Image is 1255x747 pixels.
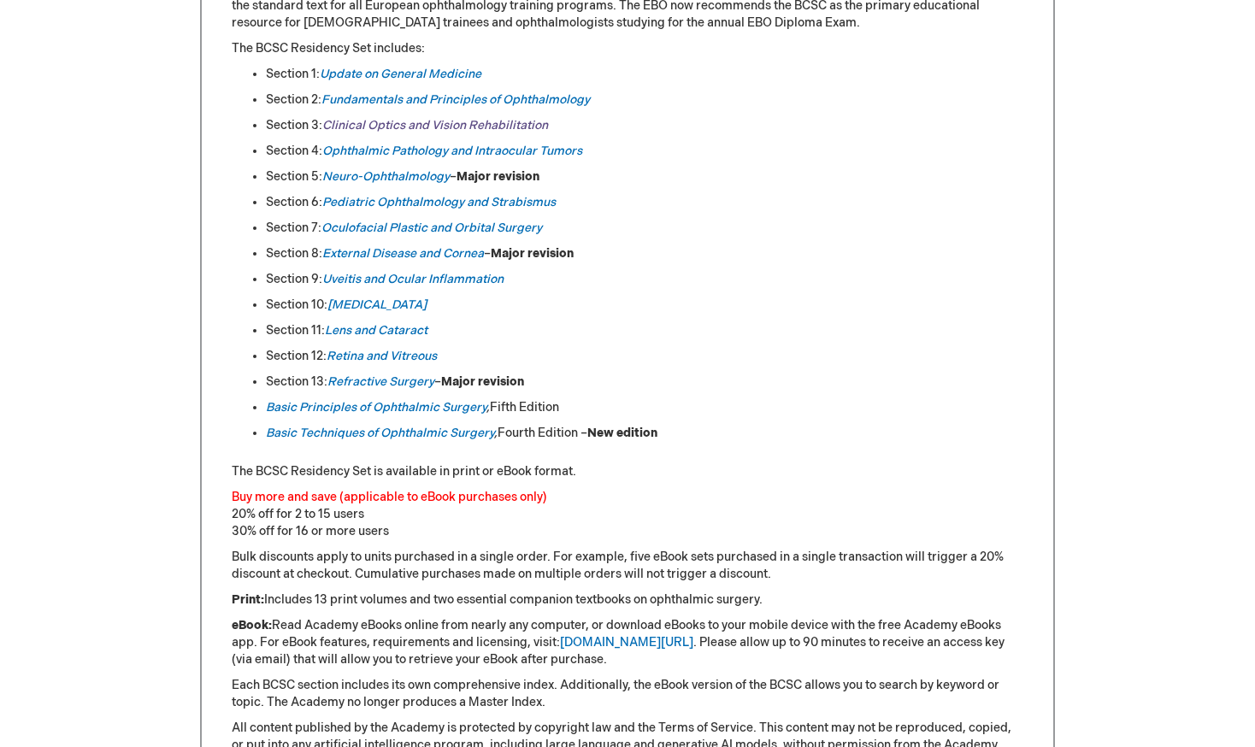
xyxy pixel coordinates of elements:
font: Buy more and save (applicable to eBook purchases only) [232,490,547,504]
a: Retina and Vitreous [327,349,437,363]
li: Section 1: [266,66,1023,83]
a: Basic Techniques of Ophthalmic Surgery [266,426,494,440]
a: Neuro-Ophthalmology [322,169,450,184]
p: Read Academy eBooks online from nearly any computer, or download eBooks to your mobile device wit... [232,617,1023,668]
a: Fundamentals and Principles of Ophthalmology [321,92,590,107]
strong: Print: [232,592,264,607]
a: Update on General Medicine [320,67,481,81]
li: Section 4: [266,143,1023,160]
strong: Major revision [457,169,539,184]
strong: New edition [587,426,657,440]
em: , [266,426,498,440]
p: The BCSC Residency Set includes: [232,40,1023,57]
li: Section 10: [266,297,1023,314]
li: Section 2: [266,91,1023,109]
li: Section 8: – [266,245,1023,262]
strong: Major revision [491,246,574,261]
a: Pediatric Ophthalmology and Strabismus [322,195,556,209]
li: Section 6: [266,194,1023,211]
p: 20% off for 2 to 15 users 30% off for 16 or more users [232,489,1023,540]
a: Ophthalmic Pathology and Intraocular Tumors [322,144,582,158]
a: Oculofacial Plastic and Orbital Surgery [321,221,542,235]
li: Section 5: – [266,168,1023,185]
a: Clinical Optics and Vision Rehabilitation [322,118,548,132]
a: Uveitis and Ocular Inflammation [322,272,504,286]
a: Basic Principles of Ophthalmic Surgery [266,400,486,415]
a: External Disease and Cornea [322,246,484,261]
p: Bulk discounts apply to units purchased in a single order. For example, five eBook sets purchased... [232,549,1023,583]
p: Includes 13 print volumes and two essential companion textbooks on ophthalmic surgery. [232,591,1023,609]
li: Section 11: [266,322,1023,339]
li: Section 12: [266,348,1023,365]
a: [DOMAIN_NAME][URL] [560,635,693,650]
li: Fifth Edition [266,399,1023,416]
li: Section 3: [266,117,1023,134]
a: [MEDICAL_DATA] [327,297,427,312]
li: Section 7: [266,220,1023,237]
a: Lens and Cataract [325,323,427,338]
strong: Major revision [441,374,524,389]
li: Section 13: – [266,373,1023,391]
li: Section 9: [266,271,1023,288]
p: The BCSC Residency Set is available in print or eBook format. [232,463,1023,480]
p: Each BCSC section includes its own comprehensive index. Additionally, the eBook version of the BC... [232,677,1023,711]
a: Refractive Surgery [327,374,434,389]
strong: eBook: [232,618,272,632]
li: Fourth Edition – [266,425,1023,442]
em: , [486,400,490,415]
